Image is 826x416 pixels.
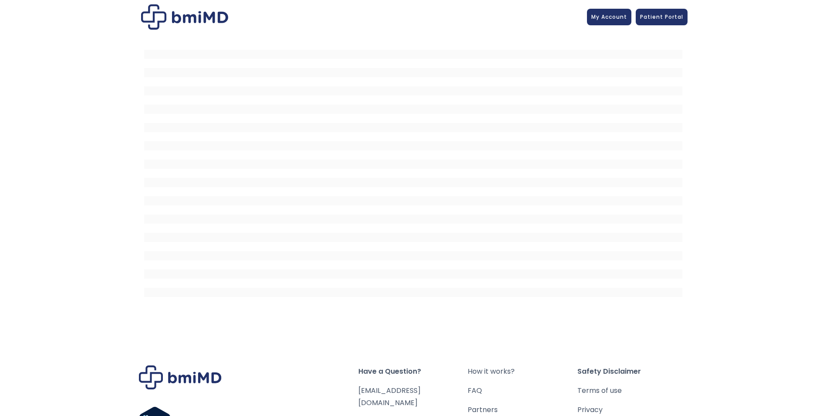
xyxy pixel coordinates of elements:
img: Patient Messaging Portal [141,4,228,30]
a: FAQ [468,385,577,397]
img: Brand Logo [139,365,222,389]
span: Patient Portal [640,13,683,20]
span: Have a Question? [358,365,468,378]
span: Safety Disclaimer [577,365,687,378]
a: [EMAIL_ADDRESS][DOMAIN_NAME] [358,385,421,408]
a: Terms of use [577,385,687,397]
a: Partners [468,404,577,416]
span: My Account [591,13,627,20]
iframe: MDI Patient Messaging Portal [144,41,682,302]
a: How it works? [468,365,577,378]
a: My Account [587,9,631,25]
a: Privacy [577,404,687,416]
a: Patient Portal [636,9,688,25]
